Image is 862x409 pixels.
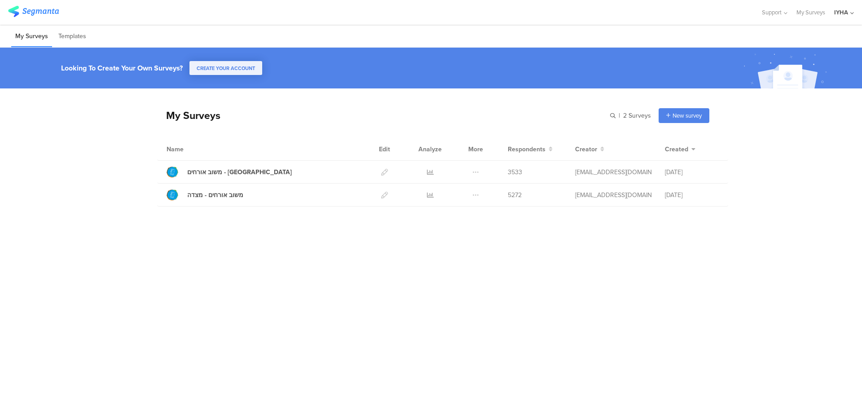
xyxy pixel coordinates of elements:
[575,190,651,200] div: ofir@iyha.org.il
[508,145,545,154] span: Respondents
[11,26,52,47] li: My Surveys
[665,145,695,154] button: Created
[466,138,485,160] div: More
[665,145,688,154] span: Created
[167,166,292,178] a: משוב אורחים - [GEOGRAPHIC_DATA]
[575,145,604,154] button: Creator
[375,138,394,160] div: Edit
[167,189,243,201] a: משוב אורחים - מצדה
[508,167,522,177] span: 3533
[61,63,183,73] div: Looking To Create Your Own Surveys?
[8,6,59,17] img: segmanta logo
[762,8,782,17] span: Support
[623,111,651,120] span: 2 Surveys
[197,65,255,72] span: CREATE YOUR ACCOUNT
[54,26,90,47] li: Templates
[617,111,621,120] span: |
[834,8,848,17] div: IYHA
[189,61,262,75] button: CREATE YOUR ACCOUNT
[187,167,292,177] div: משוב אורחים - עין גדי
[740,50,833,91] img: create_account_image.svg
[167,145,220,154] div: Name
[508,190,522,200] span: 5272
[417,138,444,160] div: Analyze
[575,167,651,177] div: ofir@iyha.org.il
[665,190,719,200] div: [DATE]
[575,145,597,154] span: Creator
[673,111,702,120] span: New survey
[187,190,243,200] div: משוב אורחים - מצדה
[157,108,220,123] div: My Surveys
[665,167,719,177] div: [DATE]
[508,145,553,154] button: Respondents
